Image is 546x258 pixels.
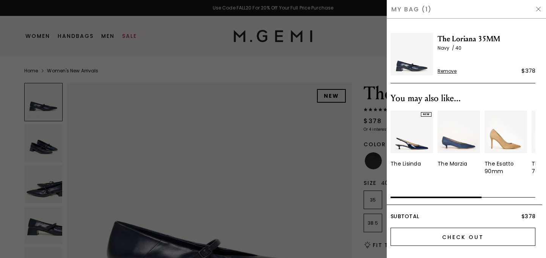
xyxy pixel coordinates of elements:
span: Navy [438,45,455,51]
a: NEWThe Lisinda [391,111,433,167]
span: The Loriana 35MM [438,33,535,45]
img: v_12712_01_Main_New_TheMarzia_Navy_Suede_290x387_crop_center.jpg [438,111,480,153]
div: You may also like... [391,92,535,105]
span: $378 [521,213,535,220]
div: The Lisinda [391,160,421,167]
div: 1 / 5 [391,111,433,183]
img: 7387911258171_01_Main_New_TheLisinda_Navy_Patent_290x387_crop_center.jpg [391,111,433,153]
div: The Marzia [438,160,468,167]
span: 40 [455,45,461,51]
div: The Esatto 90mm [485,160,527,175]
a: The Marzia [438,111,480,167]
div: 3 / 5 [485,111,527,183]
div: $378 [521,66,535,75]
span: Subtotal [391,213,419,220]
img: Hide Drawer [535,6,541,12]
a: The Esatto 90mm [485,111,527,175]
div: 2 / 5 [438,111,480,183]
img: The Loriana 35MM [391,33,433,75]
img: v_09480_01_Main_New_TheEsatto90_Cappuccino_Suede_290x387_crop_center.jpg [485,111,527,153]
span: Remove [438,68,457,74]
input: Check Out [391,228,535,246]
div: NEW [421,112,431,117]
